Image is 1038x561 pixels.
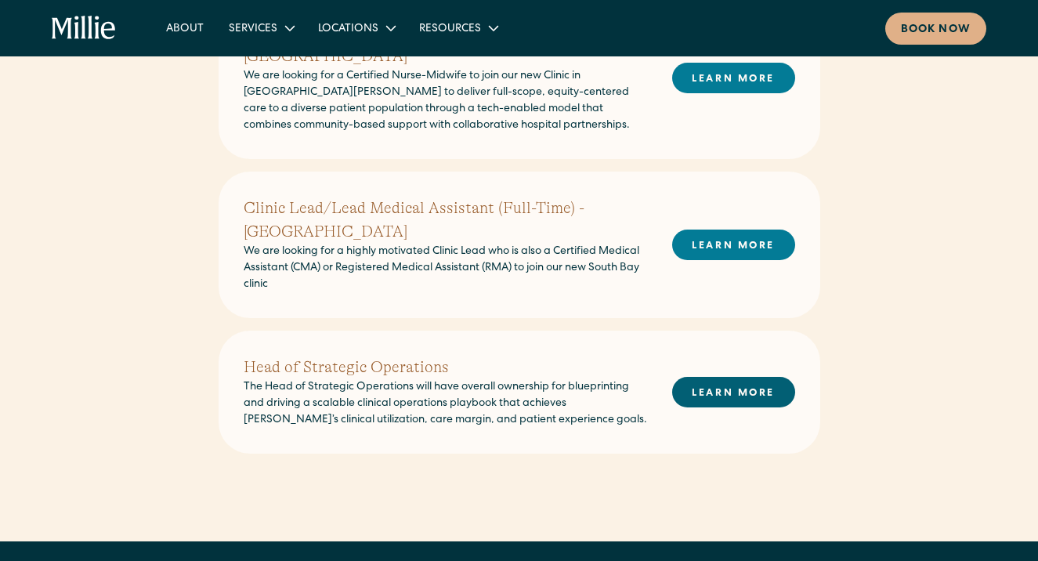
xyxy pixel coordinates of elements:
[154,15,216,41] a: About
[244,197,647,244] h2: Clinic Lead/Lead Medical Assistant (Full-Time) - [GEOGRAPHIC_DATA]
[306,15,407,41] div: Locations
[672,377,795,407] a: LEARN MORE
[672,63,795,93] a: LEARN MORE
[216,15,306,41] div: Services
[419,21,481,38] div: Resources
[672,230,795,260] a: LEARN MORE
[901,22,971,38] div: Book now
[244,356,647,379] h2: Head of Strategic Operations
[52,16,116,41] a: home
[885,13,986,45] a: Book now
[244,379,647,429] p: The Head of Strategic Operations will have overall ownership for blueprinting and driving a scala...
[229,21,277,38] div: Services
[407,15,509,41] div: Resources
[244,68,647,134] p: We are looking for a Certified Nurse-Midwife to join our new Clinic in [GEOGRAPHIC_DATA][PERSON_N...
[244,244,647,293] p: We are looking for a highly motivated Clinic Lead who is also a Certified Medical Assistant (CMA)...
[318,21,378,38] div: Locations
